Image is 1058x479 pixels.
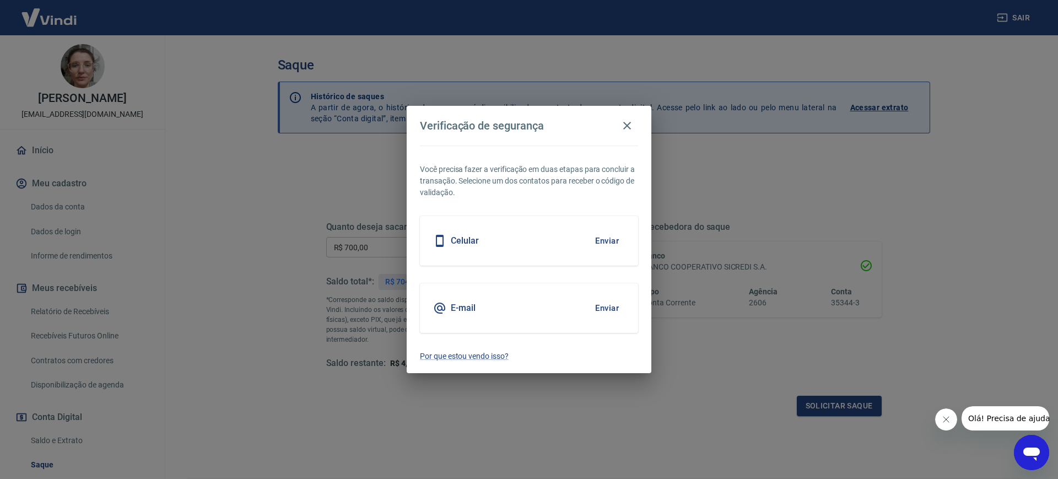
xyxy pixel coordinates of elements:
button: Enviar [589,229,625,252]
h5: E-mail [451,303,476,314]
span: Olá! Precisa de ajuda? [7,8,93,17]
a: Por que estou vendo isso? [420,351,638,362]
h4: Verificação de segurança [420,119,544,132]
p: Você precisa fazer a verificação em duas etapas para concluir a transação. Selecione um dos conta... [420,164,638,198]
iframe: Botão para abrir a janela de mensagens [1014,435,1049,470]
iframe: Fechar mensagem [935,408,957,430]
h5: Celular [451,235,479,246]
iframe: Mensagem da empresa [962,406,1049,430]
button: Enviar [589,297,625,320]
